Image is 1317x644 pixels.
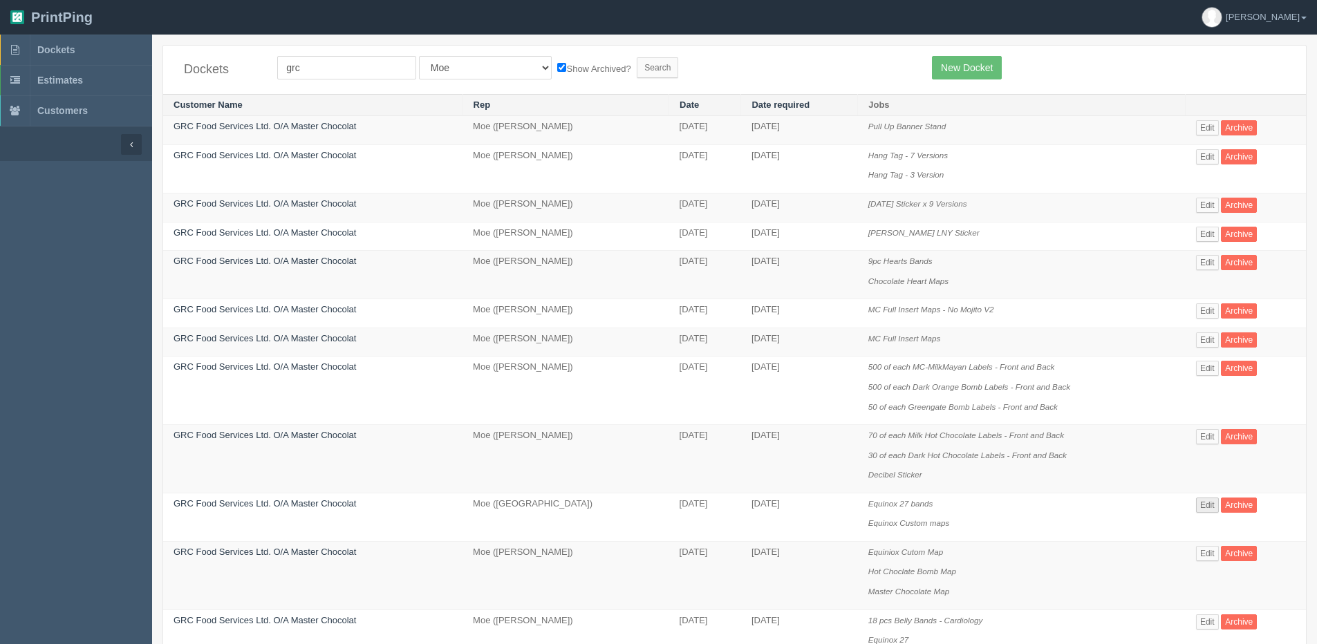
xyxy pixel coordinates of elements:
i: Decibel Sticker [868,470,922,479]
td: [DATE] [669,299,741,328]
td: [DATE] [669,541,741,609]
img: logo-3e63b451c926e2ac314895c53de4908e5d424f24456219fb08d385ab2e579770.png [10,10,24,24]
i: Hot Choclate Bomb Map [868,567,956,576]
i: Equinox Custom maps [868,518,950,527]
td: [DATE] [741,493,858,541]
a: Edit [1196,303,1219,319]
a: Edit [1196,255,1219,270]
i: 50 of each Greengate Bomb Labels - Front and Back [868,402,1058,411]
td: [DATE] [669,193,741,222]
i: MC Full Insert Maps [868,334,941,343]
td: Moe ([PERSON_NAME]) [463,193,669,222]
td: Moe ([PERSON_NAME]) [463,299,669,328]
td: [DATE] [669,222,741,251]
td: Moe ([PERSON_NAME]) [463,116,669,145]
a: Customer Name [174,100,243,110]
a: GRC Food Services Ltd. O/A Master Chocolat [174,615,356,625]
a: Archive [1221,120,1257,135]
i: 9pc Hearts Bands [868,256,933,265]
a: GRC Food Services Ltd. O/A Master Chocolat [174,198,356,209]
a: Date required [751,100,810,110]
a: Archive [1221,227,1257,242]
a: Edit [1196,120,1219,135]
td: [DATE] [669,116,741,145]
a: Archive [1221,255,1257,270]
a: Edit [1196,198,1219,213]
span: Estimates [37,75,83,86]
i: 70 of each Milk Hot Chocolate Labels - Front and Back [868,430,1064,439]
td: [DATE] [669,493,741,541]
td: [DATE] [741,357,858,425]
td: [DATE] [741,251,858,299]
a: GRC Food Services Ltd. O/A Master Chocolat [174,121,356,131]
i: Master Chocolate Map [868,587,950,596]
td: Moe ([PERSON_NAME]) [463,541,669,609]
td: [DATE] [669,357,741,425]
a: GRC Food Services Ltd. O/A Master Chocolat [174,256,356,266]
a: GRC Food Services Ltd. O/A Master Chocolat [174,304,356,314]
a: Archive [1221,546,1257,561]
a: Archive [1221,303,1257,319]
a: GRC Food Services Ltd. O/A Master Chocolat [174,361,356,372]
td: [DATE] [669,251,741,299]
a: Edit [1196,361,1219,376]
i: Equinox 27 bands [868,499,933,508]
td: [DATE] [741,328,858,357]
td: Moe ([PERSON_NAME]) [463,328,669,357]
td: Moe ([PERSON_NAME]) [463,222,669,251]
i: 18 pcs Belly Bands - Cardiology [868,616,983,625]
a: GRC Food Services Ltd. O/A Master Chocolat [174,430,356,440]
a: Archive [1221,198,1257,213]
td: Moe ([PERSON_NAME]) [463,144,669,193]
a: Archive [1221,149,1257,164]
td: [DATE] [741,193,858,222]
td: Moe ([PERSON_NAME]) [463,251,669,299]
td: [DATE] [741,425,858,493]
a: GRC Food Services Ltd. O/A Master Chocolat [174,150,356,160]
input: Search [637,57,678,78]
input: Customer Name [277,56,416,79]
span: Dockets [37,44,75,55]
i: [PERSON_NAME] LNY Sticker [868,228,980,237]
a: New Docket [932,56,1002,79]
td: [DATE] [669,144,741,193]
a: Edit [1196,614,1219,629]
td: [DATE] [741,116,858,145]
i: Hang Tag - 3 Version [868,170,944,179]
i: Pull Up Banner Stand [868,122,946,131]
a: GRC Food Services Ltd. O/A Master Chocolat [174,227,356,238]
td: [DATE] [669,425,741,493]
i: 30 of each Dark Hot Chocolate Labels - Front and Back [868,451,1067,460]
a: Edit [1196,546,1219,561]
a: Archive [1221,429,1257,444]
input: Show Archived? [557,63,566,72]
a: GRC Food Services Ltd. O/A Master Chocolat [174,498,356,509]
a: Archive [1221,498,1257,513]
i: Equiniox Cutom Map [868,547,944,556]
a: Edit [1196,149,1219,164]
label: Show Archived? [557,60,631,76]
i: MC Full Insert Maps - No Mojito V2 [868,305,994,314]
td: [DATE] [741,222,858,251]
td: [DATE] [741,299,858,328]
a: GRC Food Services Ltd. O/A Master Chocolat [174,333,356,343]
td: [DATE] [741,541,858,609]
i: Equinox 27 [868,635,908,644]
td: [DATE] [669,328,741,357]
th: Jobs [858,94,1186,116]
i: [DATE] Sticker x 9 Versions [868,199,967,208]
td: [DATE] [741,144,858,193]
td: Moe ([GEOGRAPHIC_DATA]) [463,493,669,541]
a: Edit [1196,429,1219,444]
img: avatar_default-7531ab5dedf162e01f1e0bb0964e6a185e93c5c22dfe317fb01d7f8cd2b1632c.jpg [1202,8,1222,27]
td: Moe ([PERSON_NAME]) [463,357,669,425]
h4: Dockets [184,63,256,77]
a: Edit [1196,227,1219,242]
i: 500 of each MC-MilkMayan Labels - Front and Back [868,362,1055,371]
a: Rep [474,100,491,110]
a: Archive [1221,614,1257,629]
i: 500 of each Dark Orange Bomb Labels - Front and Back [868,382,1070,391]
a: Archive [1221,361,1257,376]
a: Date [680,100,699,110]
a: Archive [1221,332,1257,348]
